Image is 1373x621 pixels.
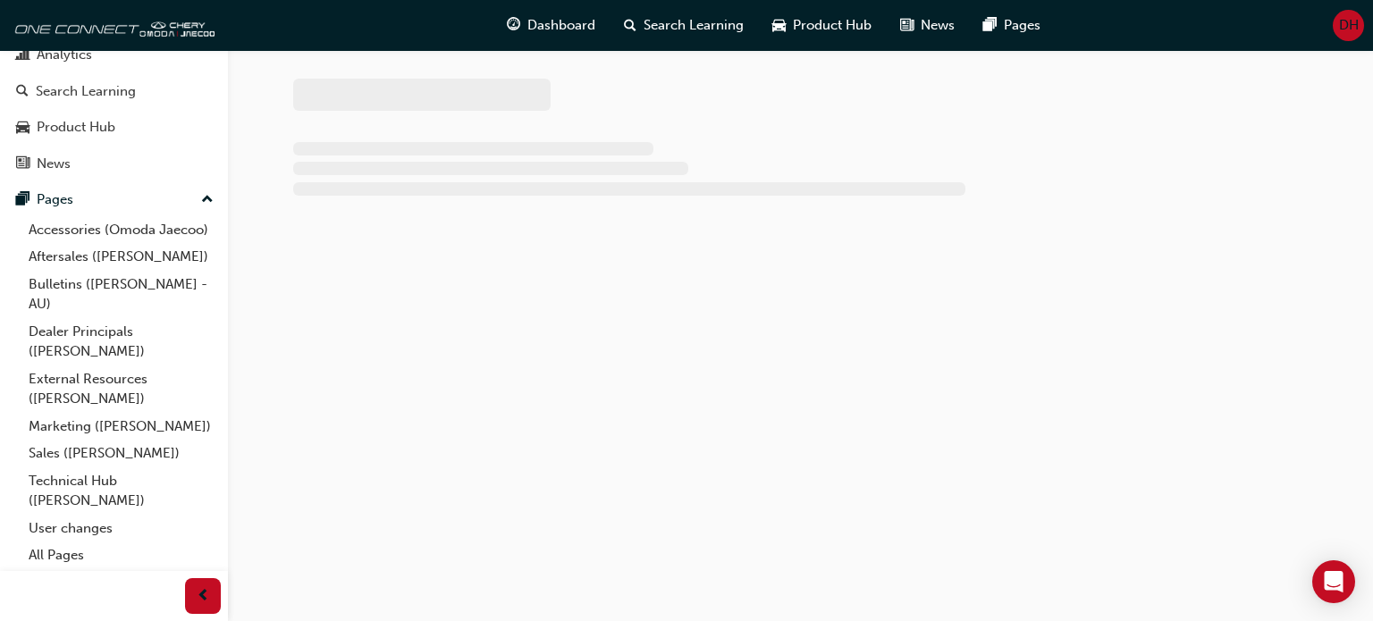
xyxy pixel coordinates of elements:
a: guage-iconDashboard [493,7,610,44]
div: Pages [37,189,73,210]
div: Product Hub [37,117,115,138]
span: Dashboard [527,15,595,36]
a: Analytics [7,38,221,71]
a: Product Hub [7,111,221,144]
span: pages-icon [16,192,29,208]
a: All Pages [21,541,221,569]
a: Sales ([PERSON_NAME]) [21,440,221,467]
a: Search Learning [7,75,221,108]
span: guage-icon [507,14,520,37]
a: Technical Hub ([PERSON_NAME]) [21,467,221,515]
div: Open Intercom Messenger [1312,560,1355,603]
a: Bulletins ([PERSON_NAME] - AU) [21,271,221,318]
span: news-icon [16,156,29,172]
span: Product Hub [793,15,872,36]
span: chart-icon [16,47,29,63]
a: Accessories (Omoda Jaecoo) [21,216,221,244]
button: Pages [7,183,221,216]
a: User changes [21,515,221,542]
a: pages-iconPages [969,7,1055,44]
img: oneconnect [9,7,215,43]
span: pages-icon [983,14,997,37]
a: External Resources ([PERSON_NAME]) [21,365,221,413]
span: up-icon [201,189,214,212]
span: Pages [1004,15,1040,36]
div: Search Learning [36,81,136,102]
span: search-icon [16,84,29,100]
span: search-icon [624,14,636,37]
a: News [7,147,221,180]
a: search-iconSearch Learning [610,7,758,44]
span: prev-icon [197,585,210,608]
div: Analytics [37,45,92,65]
a: Aftersales ([PERSON_NAME]) [21,243,221,271]
a: news-iconNews [886,7,969,44]
button: DH [1333,10,1364,41]
a: Marketing ([PERSON_NAME]) [21,413,221,441]
a: car-iconProduct Hub [758,7,886,44]
span: car-icon [16,120,29,136]
div: News [37,154,71,174]
span: News [921,15,955,36]
span: news-icon [900,14,914,37]
span: DH [1339,15,1359,36]
span: Search Learning [644,15,744,36]
span: car-icon [772,14,786,37]
a: Dealer Principals ([PERSON_NAME]) [21,318,221,365]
